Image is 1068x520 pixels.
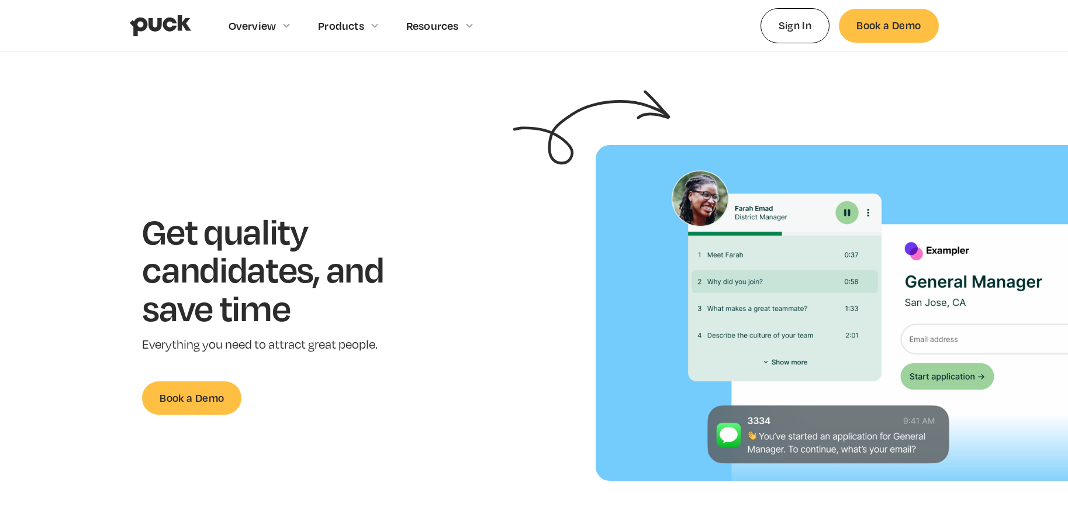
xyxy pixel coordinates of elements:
div: Overview [229,19,276,32]
h1: Get quality candidates, and save time [142,212,420,327]
div: Resources [406,19,459,32]
div: Products [318,19,364,32]
a: Book a Demo [142,381,241,415]
p: Everything you need to attract great people. [142,336,420,353]
a: Book a Demo [839,9,938,42]
a: Sign In [761,8,830,43]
